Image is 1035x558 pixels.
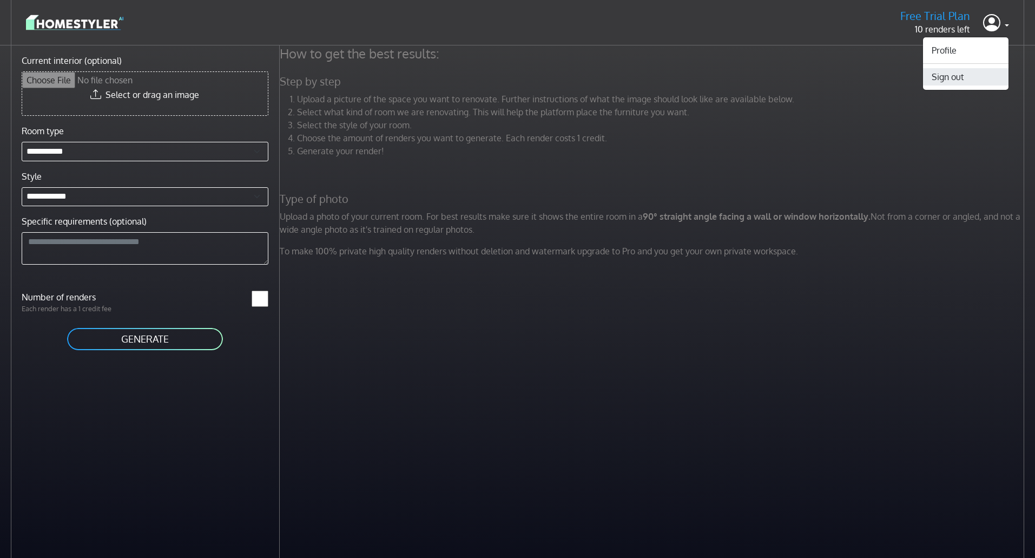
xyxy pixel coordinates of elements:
[22,170,42,183] label: Style
[273,210,1034,236] p: Upload a photo of your current room. For best results make sure it shows the entire room in a Not...
[22,124,64,137] label: Room type
[22,54,122,67] label: Current interior (optional)
[297,119,1027,132] li: Select the style of your room.
[297,132,1027,145] li: Choose the amount of renders you want to generate. Each render costs 1 credit.
[15,291,145,304] label: Number of renders
[273,75,1034,88] h5: Step by step
[273,245,1034,258] p: To make 100% private high quality renders without deletion and watermark upgrade to Pro and you g...
[923,42,1008,59] a: Profile
[297,145,1027,157] li: Generate your render!
[15,304,145,314] p: Each render has a 1 credit fee
[26,13,123,32] img: logo-3de290ba35641baa71223ecac5eacb59cb85b4c7fdf211dc9aaecaaee71ea2f8.svg
[297,106,1027,119] li: Select what kind of room we are renovating. This will help the platform place the furniture you w...
[900,9,970,23] h5: Free Trial Plan
[923,68,1008,86] button: Sign out
[273,192,1034,206] h5: Type of photo
[66,327,224,351] button: GENERATE
[900,23,970,36] p: 10 renders left
[273,45,1034,62] h4: How to get the best results:
[643,211,871,222] strong: 90° straight angle facing a wall or window horizontally.
[297,93,1027,106] li: Upload a picture of the space you want to renovate. Further instructions of what the image should...
[22,215,147,228] label: Specific requirements (optional)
